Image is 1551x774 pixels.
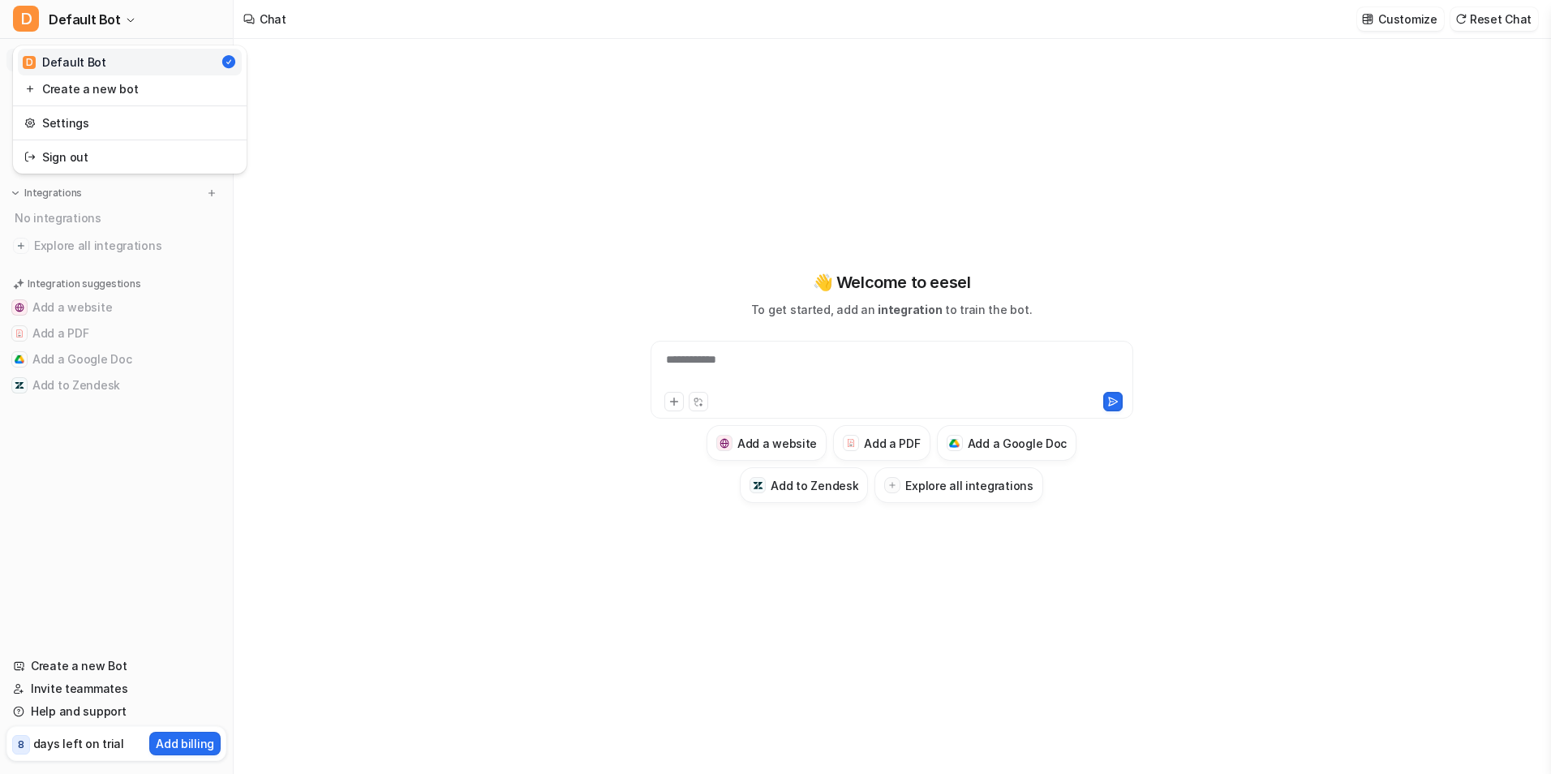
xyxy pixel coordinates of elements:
[23,56,36,69] span: D
[13,6,39,32] span: D
[23,54,106,71] div: Default Bot
[49,8,121,31] span: Default Bot
[18,110,242,136] a: Settings
[18,75,242,102] a: Create a new bot
[24,148,36,166] img: reset
[13,45,247,174] div: DDefault Bot
[24,114,36,131] img: reset
[18,144,242,170] a: Sign out
[24,80,36,97] img: reset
